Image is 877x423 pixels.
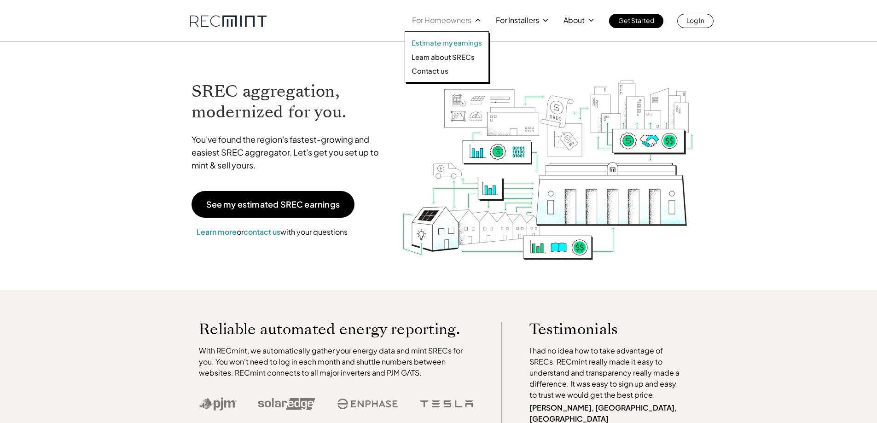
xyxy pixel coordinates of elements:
a: Learn about SRECs [412,52,482,62]
p: You've found the region's fastest-growing and easiest SREC aggregator. Let's get you set up to mi... [192,133,388,172]
a: Estimate my earnings [412,38,482,47]
a: See my estimated SREC earnings [192,191,354,218]
p: With RECmint, we automatically gather your energy data and mint SRECs for you. You won't need to ... [199,345,473,378]
p: Learn about SRECs [412,52,474,62]
p: Get Started [618,14,654,27]
a: Learn more [197,227,237,237]
p: or with your questions [192,226,353,238]
p: Contact us [412,66,448,75]
a: Contact us [412,66,482,75]
p: For Homeowners [412,14,471,27]
p: About [563,14,585,27]
a: Get Started [609,14,663,28]
a: Log In [677,14,714,28]
h1: SREC aggregation, modernized for you. [192,81,388,122]
a: contact us [244,227,280,237]
p: See my estimated SREC earnings [206,200,340,209]
p: Log In [686,14,704,27]
p: I had no idea how to take advantage of SRECs. RECmint really made it easy to understand and trans... [529,345,684,400]
p: Testimonials [529,322,667,336]
img: RECmint value cycle [401,56,695,262]
p: For Installers [496,14,539,27]
p: Reliable automated energy reporting. [199,322,473,336]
